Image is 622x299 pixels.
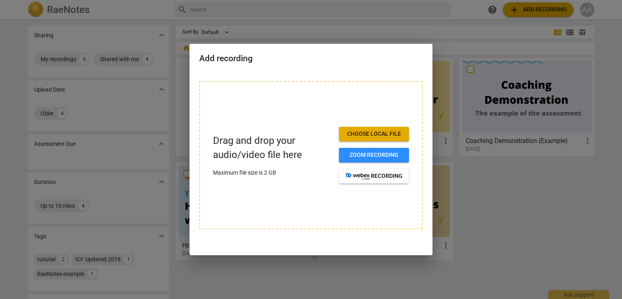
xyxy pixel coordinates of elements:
h2: Add recording [199,53,423,64]
span: recording [345,172,403,180]
span: Choose local file [345,130,403,138]
p: Drag and drop your audio/video file here [213,134,332,162]
button: recording [339,169,409,184]
button: Choose local file [339,127,409,141]
span: Zoom recording [345,151,403,159]
button: Zoom recording [339,148,409,162]
p: Maximum file size is 2 GB [213,169,332,177]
